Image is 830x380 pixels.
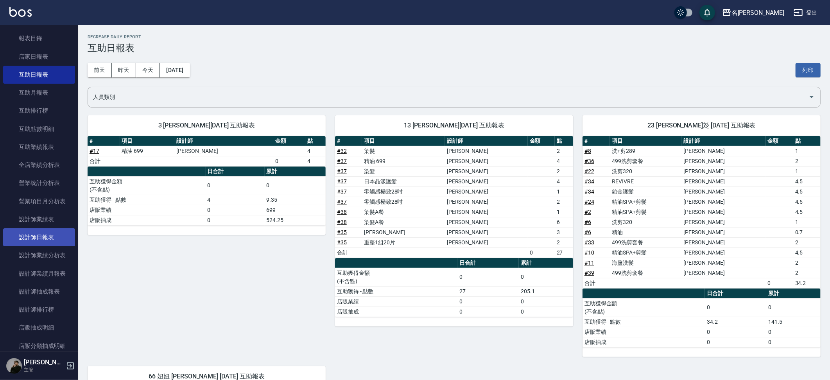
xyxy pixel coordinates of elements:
td: 合計 [335,247,362,258]
td: 524.25 [265,215,326,225]
td: 零觸感極致28吋 [362,197,445,207]
a: #33 [584,239,594,246]
td: 染髮 [362,146,445,156]
td: 精油 699 [120,146,174,156]
td: 店販抽成 [335,307,457,317]
td: [PERSON_NAME] [362,227,445,237]
th: 點 [793,136,821,146]
td: 0 [519,307,573,317]
td: [PERSON_NAME] [681,247,766,258]
a: #11 [584,260,594,266]
a: 互助日報表 [3,66,75,84]
td: 0.7 [793,227,821,237]
td: 2 [555,166,573,176]
td: 互助獲得 - 點數 [335,286,457,296]
a: #34 [584,178,594,185]
th: 金額 [766,136,793,146]
td: [PERSON_NAME] [681,176,766,186]
td: 染髮A餐 [362,207,445,217]
table: a dense table [583,289,821,348]
td: 洗剪320 [610,166,681,176]
td: 染髮 [362,166,445,176]
a: 互助排行榜 [3,102,75,120]
td: 互助獲得金額 (不含點) [335,268,457,286]
a: #37 [337,158,347,164]
td: [PERSON_NAME] [681,197,766,207]
td: 0 [766,278,793,288]
td: 0 [457,268,519,286]
a: #35 [337,229,347,235]
a: 設計師業績月報表 [3,265,75,283]
button: 名[PERSON_NAME] [719,5,787,21]
table: a dense table [335,136,573,258]
td: 0 [528,247,555,258]
td: [PERSON_NAME] [445,186,528,197]
button: 登出 [791,5,821,20]
th: 累計 [265,167,326,177]
td: 店販業績 [88,205,206,215]
td: 精油 699 [362,156,445,166]
td: 店販抽成 [583,337,705,347]
td: 店販業績 [335,296,457,307]
td: 海鹽洗髮 [610,258,681,268]
td: 鉑金護髮 [610,186,681,197]
a: 店家日報表 [3,48,75,66]
td: 0 [206,205,265,215]
td: [PERSON_NAME] [445,197,528,207]
td: 互助獲得金額 (不含點) [583,298,705,317]
td: 27 [555,247,573,258]
td: [PERSON_NAME] [445,227,528,237]
td: 0 [766,298,821,317]
table: a dense table [335,258,573,317]
td: 互助獲得金額 (不含點) [88,176,206,195]
input: 人員名稱 [91,90,805,104]
td: 205.1 [519,286,573,296]
th: 項目 [120,136,174,146]
th: # [583,136,610,146]
a: 營業統計分析表 [3,174,75,192]
span: 3 [PERSON_NAME][DATE] 互助報表 [97,122,316,129]
td: 499洗剪套餐 [610,237,681,247]
th: 金額 [528,136,555,146]
td: 0 [206,176,265,195]
td: REVIVRE [610,176,681,186]
td: 0 [265,176,326,195]
td: 1 [555,207,573,217]
span: 23 [PERSON_NAME]彣 [DATE] 互助報表 [592,122,811,129]
th: 項目 [362,136,445,146]
td: 4.5 [793,207,821,217]
a: 互助點數明細 [3,120,75,138]
th: 日合計 [457,258,519,268]
th: 日合計 [705,289,766,299]
td: 0 [705,327,766,337]
td: [PERSON_NAME] [445,217,528,227]
button: 昨天 [112,63,136,77]
td: 1 [793,217,821,227]
th: # [88,136,120,146]
a: 互助月報表 [3,84,75,102]
td: 4 [555,156,573,166]
td: 2 [793,268,821,278]
th: 累計 [766,289,821,299]
table: a dense table [583,136,821,289]
td: 27 [457,286,519,296]
td: 499洗剪套餐 [610,268,681,278]
td: 0 [519,296,573,307]
button: save [699,5,715,20]
a: #6 [584,219,591,225]
td: 重整1組20片 [362,237,445,247]
a: 店販分類抽成明細 [3,337,75,355]
td: 2 [555,237,573,247]
a: #34 [584,188,594,195]
a: 設計師抽成報表 [3,283,75,301]
th: 點 [305,136,326,146]
td: [PERSON_NAME] [681,146,766,156]
td: 699 [265,205,326,215]
a: #38 [337,209,347,215]
td: 店販抽成 [88,215,206,225]
a: 設計師業績表 [3,210,75,228]
td: [PERSON_NAME] [681,186,766,197]
td: 染髮A餐 [362,217,445,227]
td: [PERSON_NAME] [681,268,766,278]
td: 1 [555,186,573,197]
